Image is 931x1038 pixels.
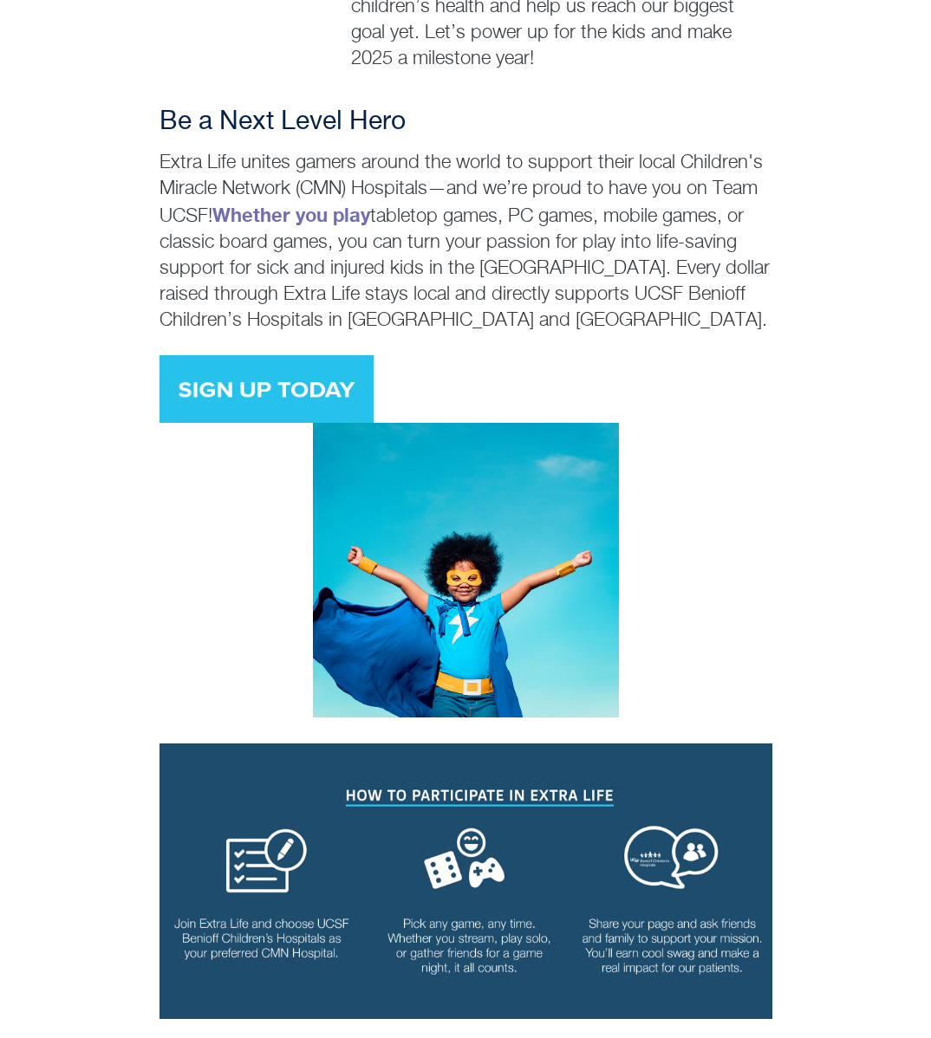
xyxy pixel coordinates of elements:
[160,107,772,138] h3: Be a Next Level Hero
[160,150,772,334] p: Extra Life unites gamers around the world to support their local Children's Miracle Network (CMN)...
[160,743,772,1019] img: How to participate in extra life
[212,204,370,226] a: Whether you play
[313,423,619,717] img: Be a hero for our kids
[160,355,374,423] img: Sign up for Extra Life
